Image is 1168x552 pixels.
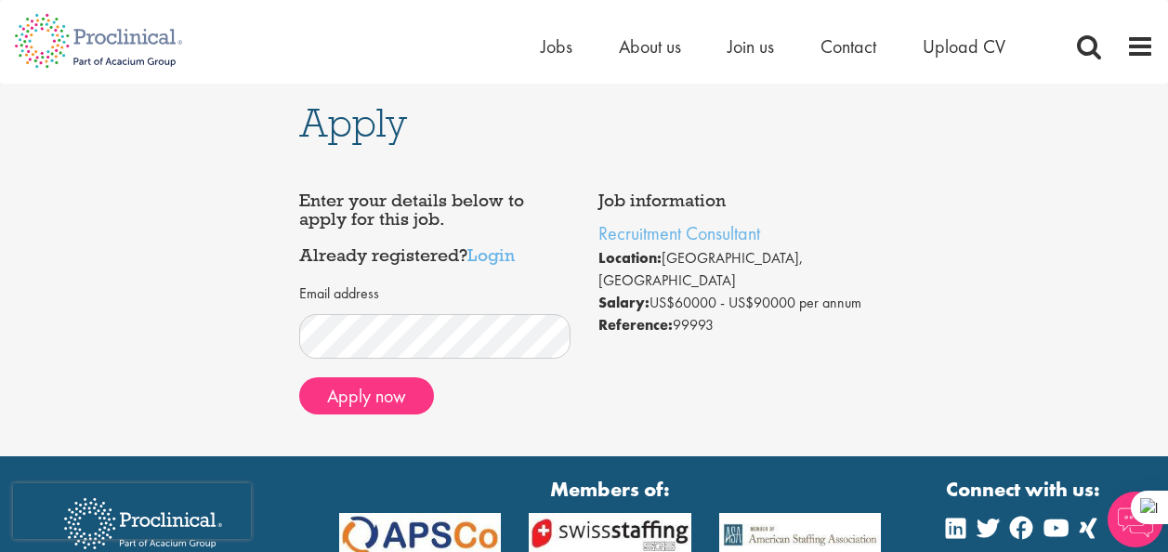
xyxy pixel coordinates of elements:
a: Upload CV [923,34,1005,59]
a: About us [619,34,681,59]
button: Apply now [299,377,434,414]
h4: Enter your details below to apply for this job. Already registered? [299,191,571,265]
iframe: reCAPTCHA [13,483,251,539]
li: 99993 [598,314,870,336]
a: Jobs [541,34,572,59]
a: Join us [728,34,774,59]
a: Contact [820,34,876,59]
strong: Reference: [598,315,673,335]
strong: Location: [598,248,662,268]
strong: Connect with us: [946,475,1104,504]
span: Apply [299,98,407,148]
h4: Job information [598,191,870,210]
strong: Salary: [598,293,650,312]
strong: Members of: [339,475,882,504]
li: US$60000 - US$90000 per annum [598,292,870,314]
img: Chatbot [1108,492,1163,547]
label: Email address [299,283,379,305]
a: Login [467,243,515,266]
a: Recruitment Consultant [598,221,760,245]
li: [GEOGRAPHIC_DATA], [GEOGRAPHIC_DATA] [598,247,870,292]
